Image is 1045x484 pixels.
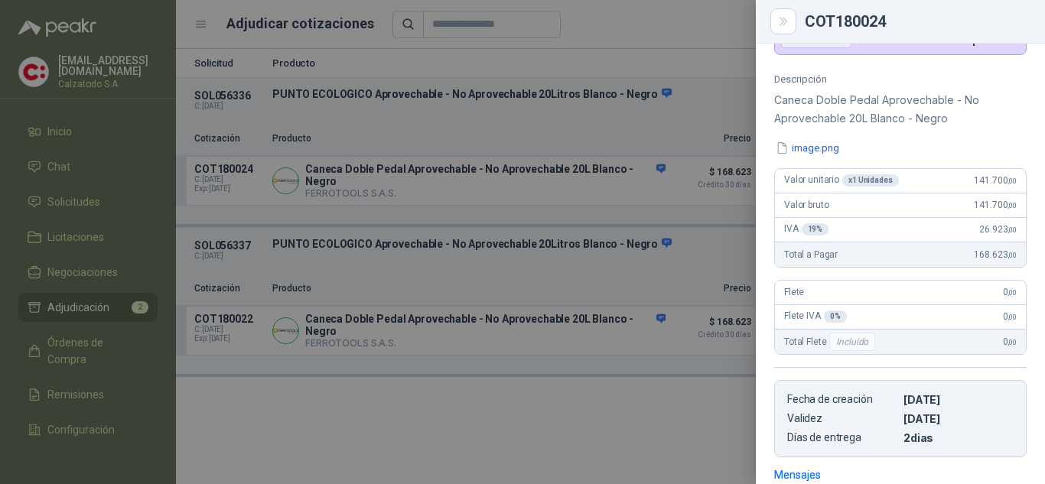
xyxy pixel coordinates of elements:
[774,91,1027,128] p: Caneca Doble Pedal Aprovechable - No Aprovechable 20L Blanco - Negro
[774,466,821,483] div: Mensajes
[784,223,829,236] span: IVA
[903,431,1014,444] p: 2 dias
[1008,201,1017,210] span: ,00
[1008,226,1017,234] span: ,00
[974,200,1017,210] span: 141.700
[784,287,804,297] span: Flete
[1008,177,1017,185] span: ,00
[784,174,899,187] span: Valor unitario
[784,310,847,323] span: Flete IVA
[805,14,1027,29] div: COT180024
[903,393,1014,406] p: [DATE]
[802,223,829,236] div: 19 %
[974,175,1017,186] span: 141.700
[774,140,841,156] button: image.png
[824,310,847,323] div: 0 %
[842,174,899,187] div: x 1 Unidades
[1008,313,1017,321] span: ,00
[974,249,1017,260] span: 168.623
[1003,311,1017,322] span: 0
[903,412,1014,425] p: [DATE]
[787,431,897,444] p: Días de entrega
[774,73,1027,85] p: Descripción
[1008,251,1017,259] span: ,00
[829,333,875,351] div: Incluido
[1008,288,1017,297] span: ,00
[787,412,897,425] p: Validez
[784,200,829,210] span: Valor bruto
[784,249,838,260] span: Total a Pagar
[1003,287,1017,297] span: 0
[774,12,793,31] button: Close
[784,333,878,351] span: Total Flete
[979,224,1017,235] span: 26.923
[1008,338,1017,346] span: ,00
[787,393,897,406] p: Fecha de creación
[1003,336,1017,347] span: 0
